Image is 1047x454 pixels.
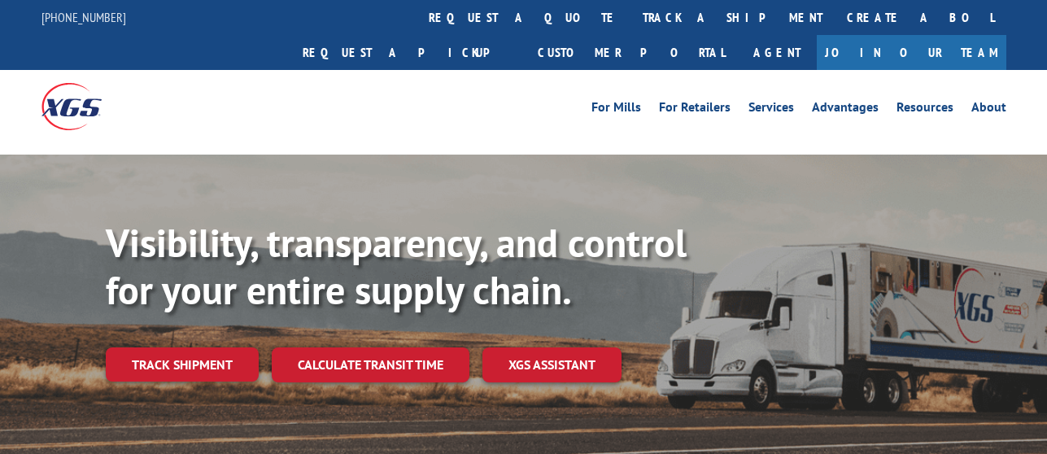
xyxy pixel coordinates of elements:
[290,35,526,70] a: Request a pickup
[526,35,737,70] a: Customer Portal
[41,9,126,25] a: [PHONE_NUMBER]
[106,217,687,315] b: Visibility, transparency, and control for your entire supply chain.
[748,101,794,119] a: Services
[482,347,622,382] a: XGS ASSISTANT
[896,101,953,119] a: Resources
[737,35,817,70] a: Agent
[812,101,879,119] a: Advantages
[591,101,641,119] a: For Mills
[971,101,1006,119] a: About
[272,347,469,382] a: Calculate transit time
[659,101,731,119] a: For Retailers
[817,35,1006,70] a: Join Our Team
[106,347,259,382] a: Track shipment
